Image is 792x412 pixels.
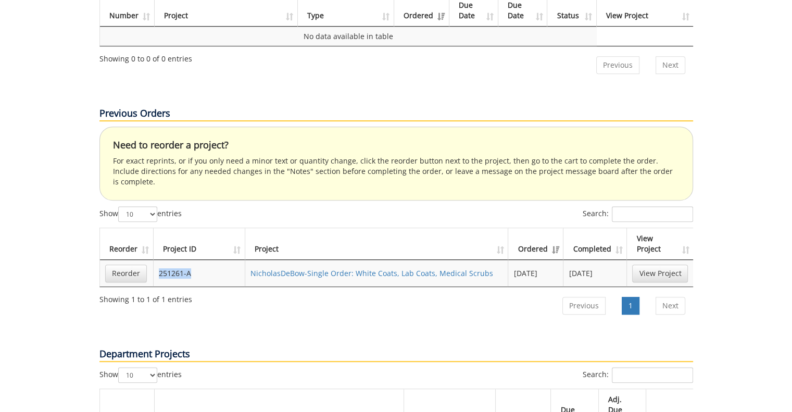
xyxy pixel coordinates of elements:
select: Showentries [118,367,157,383]
td: [DATE] [508,260,563,286]
a: 1 [622,297,639,315]
p: Previous Orders [99,107,693,121]
select: Showentries [118,206,157,222]
a: Next [656,56,685,74]
a: NicholasDeBow-Single Order: White Coats, Lab Coats, Medical Scrubs [250,268,493,278]
label: Show entries [99,206,182,222]
th: Project: activate to sort column ascending [245,228,509,260]
p: For exact reprints, or if you only need a minor text or quantity change, click the reorder button... [113,156,680,187]
th: View Project: activate to sort column ascending [627,228,693,260]
th: Completed: activate to sort column ascending [563,228,627,260]
h4: Need to reorder a project? [113,140,680,151]
td: 251261-A [154,260,245,286]
a: View Project [632,265,688,282]
td: [DATE] [563,260,627,286]
th: Ordered: activate to sort column ascending [508,228,563,260]
div: Showing 1 to 1 of 1 entries [99,290,192,305]
a: Reorder [105,265,147,282]
a: Previous [596,56,639,74]
input: Search: [612,206,693,222]
label: Search: [583,367,693,383]
div: Showing 0 to 0 of 0 entries [99,49,192,64]
input: Search: [612,367,693,383]
a: Next [656,297,685,315]
a: Previous [562,297,606,315]
label: Search: [583,206,693,222]
label: Show entries [99,367,182,383]
th: Project ID: activate to sort column ascending [154,228,245,260]
p: Department Projects [99,347,693,362]
td: No data available in table [100,27,597,46]
th: Reorder: activate to sort column ascending [100,228,154,260]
